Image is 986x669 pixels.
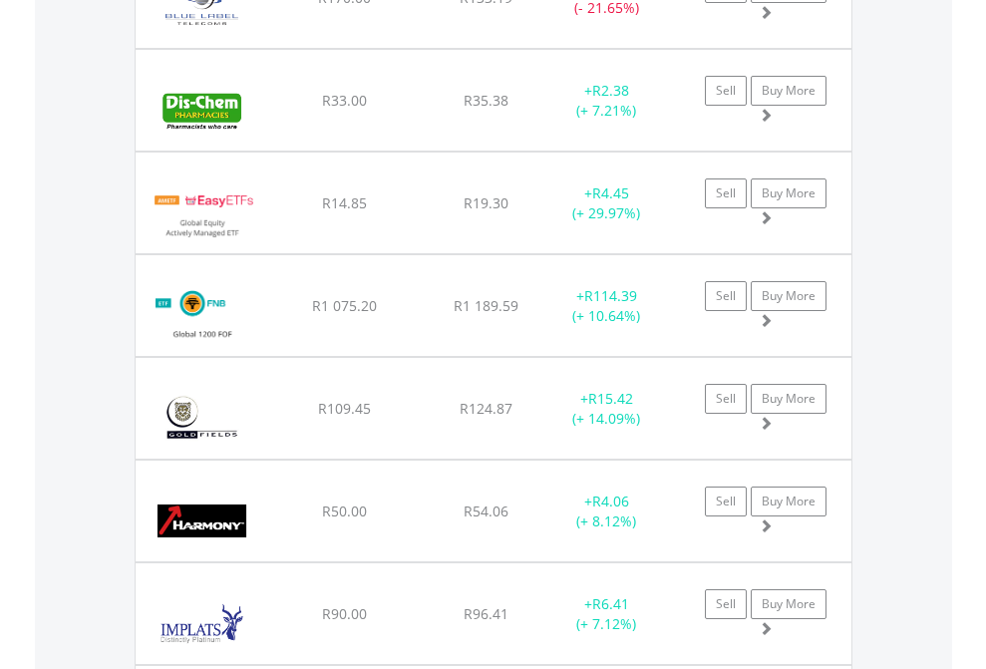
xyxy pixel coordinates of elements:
[705,487,747,516] a: Sell
[322,604,367,623] span: R90.00
[705,281,747,311] a: Sell
[751,487,826,516] a: Buy More
[464,193,508,212] span: R19.30
[588,389,633,408] span: R15.42
[454,296,518,315] span: R1 189.59
[592,492,629,510] span: R4.06
[592,594,629,613] span: R6.41
[592,183,629,202] span: R4.45
[146,75,258,146] img: EQU.ZA.DCP.png
[584,286,637,305] span: R114.39
[751,76,826,106] a: Buy More
[322,502,367,520] span: R50.00
[751,384,826,414] a: Buy More
[751,589,826,619] a: Buy More
[544,594,669,634] div: + (+ 7.12%)
[464,502,508,520] span: R54.06
[544,286,669,326] div: + (+ 10.64%)
[544,389,669,429] div: + (+ 14.09%)
[146,383,258,454] img: EQU.ZA.GFI.png
[705,384,747,414] a: Sell
[705,178,747,208] a: Sell
[592,81,629,100] span: R2.38
[544,183,669,223] div: + (+ 29.97%)
[322,193,367,212] span: R14.85
[544,81,669,121] div: + (+ 7.21%)
[146,486,258,556] img: EQU.ZA.HAR.png
[146,588,258,659] img: EQU.ZA.IMP.png
[464,604,508,623] span: R96.41
[705,589,747,619] a: Sell
[751,178,826,208] a: Buy More
[146,177,260,248] img: EQU.ZA.EASYGE.png
[705,76,747,106] a: Sell
[751,281,826,311] a: Buy More
[322,91,367,110] span: R33.00
[544,492,669,531] div: + (+ 8.12%)
[318,399,371,418] span: R109.45
[460,399,512,418] span: R124.87
[312,296,377,315] span: R1 075.20
[146,280,260,351] img: EQU.ZA.FNBEQF.png
[464,91,508,110] span: R35.38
